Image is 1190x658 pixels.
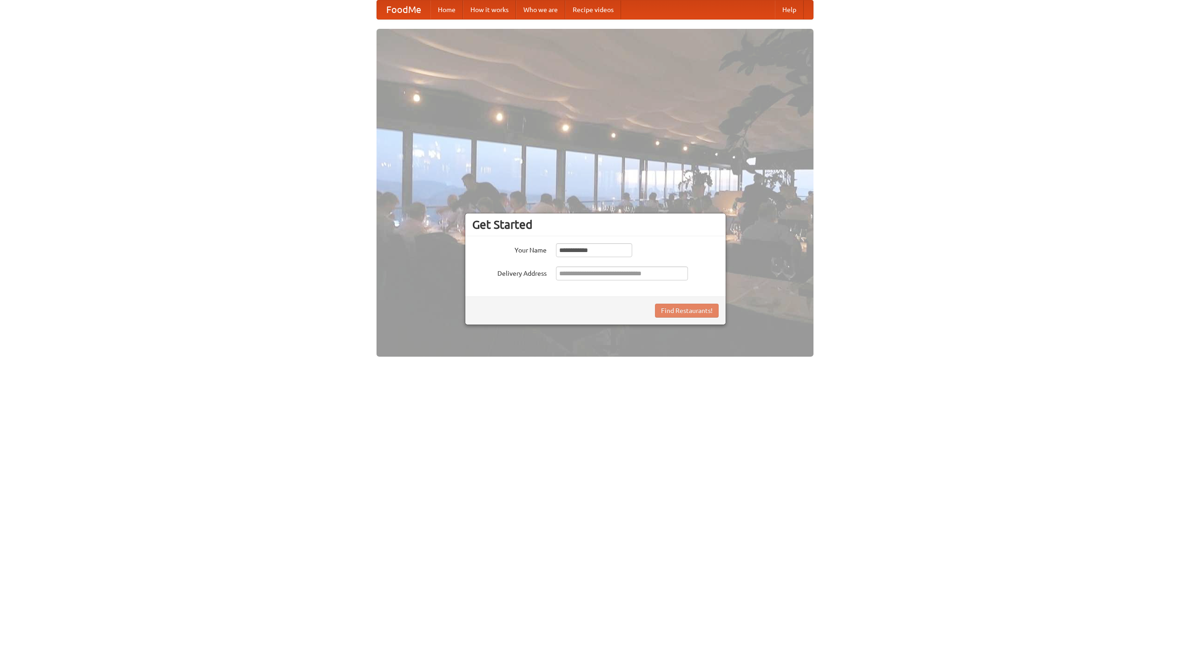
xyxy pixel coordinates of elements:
h3: Get Started [472,218,719,232]
label: Delivery Address [472,266,547,278]
a: Recipe videos [565,0,621,19]
a: FoodMe [377,0,430,19]
a: Who we are [516,0,565,19]
button: Find Restaurants! [655,304,719,318]
label: Your Name [472,243,547,255]
a: How it works [463,0,516,19]
a: Home [430,0,463,19]
a: Help [775,0,804,19]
